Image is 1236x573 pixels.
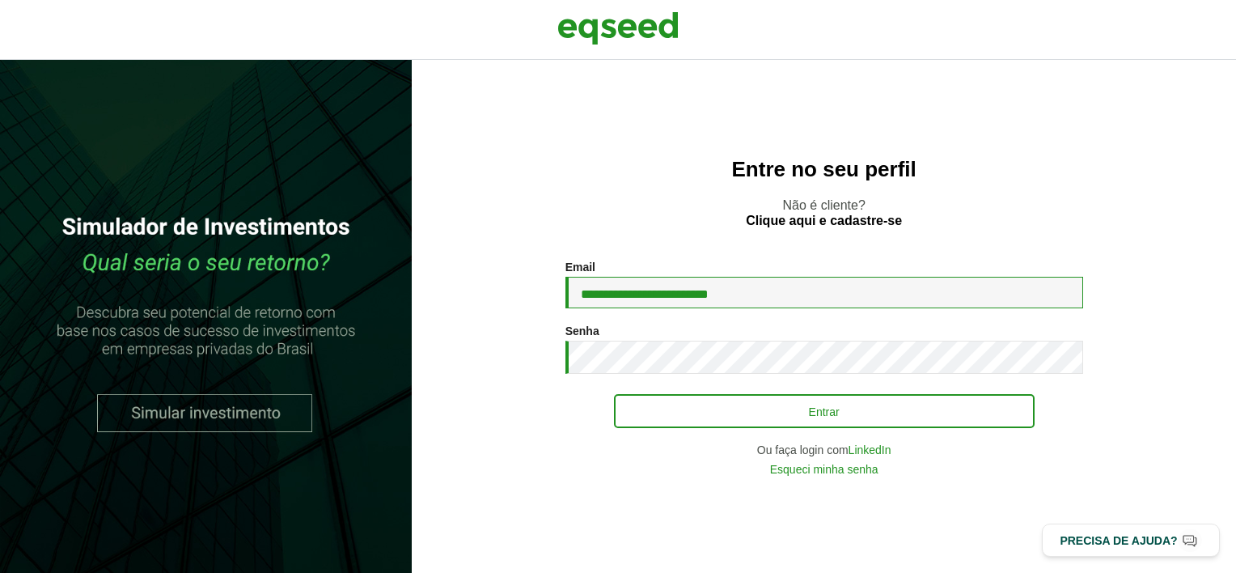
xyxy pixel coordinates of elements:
p: Não é cliente? [444,197,1204,228]
label: Senha [565,325,599,337]
a: Esqueci minha senha [770,464,878,475]
a: Clique aqui e cadastre-se [746,214,902,227]
a: LinkedIn [849,444,891,456]
label: Email [565,261,595,273]
button: Entrar [614,394,1035,428]
div: Ou faça login com [565,444,1083,456]
img: EqSeed Logo [557,8,679,49]
h2: Entre no seu perfil [444,158,1204,181]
